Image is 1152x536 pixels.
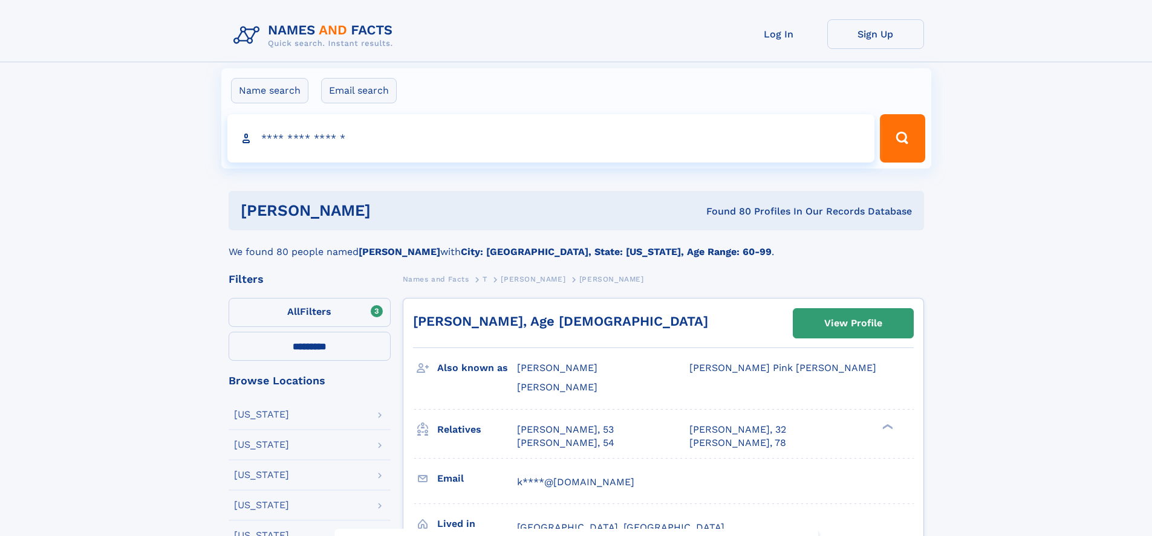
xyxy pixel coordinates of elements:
div: View Profile [824,309,882,337]
div: ❯ [879,422,894,430]
a: T [483,271,487,286]
a: View Profile [793,309,913,338]
h3: Also known as [437,358,517,378]
a: [PERSON_NAME] [501,271,565,286]
label: Filters [229,298,391,327]
div: [US_STATE] [234,500,289,510]
a: [PERSON_NAME], 53 [517,423,614,436]
span: [GEOGRAPHIC_DATA], [GEOGRAPHIC_DATA] [517,521,724,533]
div: We found 80 people named with . [229,230,924,259]
a: Names and Facts [403,271,469,286]
a: [PERSON_NAME], Age [DEMOGRAPHIC_DATA] [413,314,708,329]
a: [PERSON_NAME], 32 [689,423,786,436]
div: Filters [229,274,391,285]
div: Found 80 Profiles In Our Records Database [538,205,912,218]
a: [PERSON_NAME], 78 [689,436,786,450]
label: Email search [321,78,397,103]
a: [PERSON_NAME], 54 [517,436,614,450]
label: Name search [231,78,308,103]
div: [US_STATE] [234,410,289,419]
span: T [483,275,487,283]
h3: Lived in [437,514,517,534]
a: Sign Up [827,19,924,49]
span: [PERSON_NAME] [517,362,597,373]
span: [PERSON_NAME] [517,381,597,393]
span: [PERSON_NAME] [579,275,644,283]
b: [PERSON_NAME] [359,246,440,257]
img: Logo Names and Facts [229,19,403,52]
input: search input [227,114,875,163]
span: All [287,306,300,317]
span: [PERSON_NAME] Pink [PERSON_NAME] [689,362,876,373]
h3: Email [437,468,517,489]
h1: [PERSON_NAME] [241,203,539,218]
div: [US_STATE] [234,470,289,480]
h3: Relatives [437,419,517,440]
button: Search Button [880,114,925,163]
div: Browse Locations [229,375,391,386]
b: City: [GEOGRAPHIC_DATA], State: [US_STATE], Age Range: 60-99 [461,246,772,257]
span: [PERSON_NAME] [501,275,565,283]
div: [US_STATE] [234,440,289,450]
a: Log In [731,19,827,49]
